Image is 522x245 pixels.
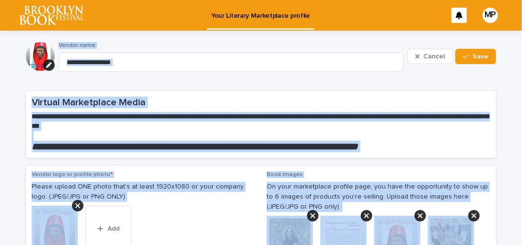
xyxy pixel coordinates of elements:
span: Book images [267,172,303,178]
span: Add [107,225,119,232]
button: Save [455,49,496,64]
h2: Virtual Marketplace Media [32,97,490,108]
img: l65f3yHPToSKODuEVUav [19,6,83,25]
button: Cancel [407,49,453,64]
span: Vendor name [59,43,95,48]
p: On your marketplace profile page, you have the opportunity to show up to 6 images of products you... [267,182,490,212]
div: MP [483,8,498,23]
span: Cancel [424,53,445,60]
span: Save [473,53,488,60]
p: Please upload ONE photo that’s at least 1920x1080 or your company logo. (JPEG/JPG or PNG ONLY) [32,182,255,202]
span: Vendor logo or profile photo [32,172,113,178]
